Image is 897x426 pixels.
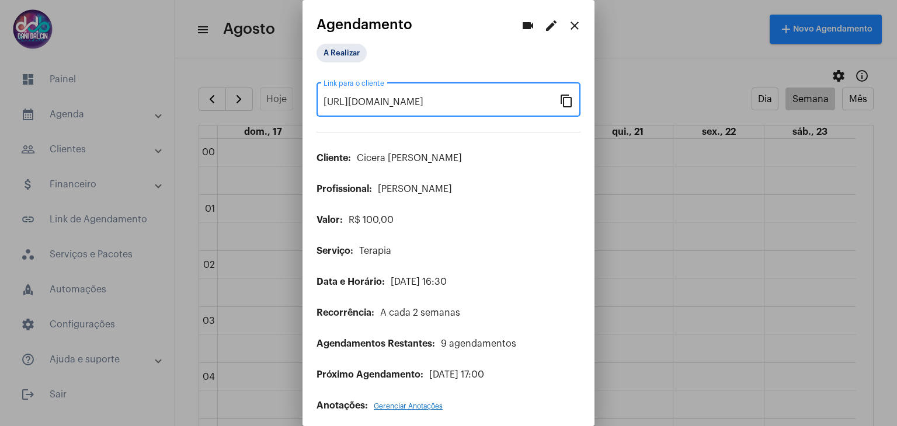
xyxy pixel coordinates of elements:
span: 9 agendamentos [441,339,516,348]
span: Recorrência: [317,308,374,317]
span: [DATE] 16:30 [391,277,447,287]
span: Cliente: [317,153,351,163]
span: A cada 2 semanas [380,308,460,317]
span: Profissional: [317,184,372,194]
span: Valor: [317,215,343,225]
mat-icon: content_copy [559,93,573,107]
span: Agendamento [317,17,412,32]
span: [PERSON_NAME] [378,184,452,194]
input: Link [324,97,559,107]
span: Próximo Agendamento: [317,370,423,379]
span: Agendamentos Restantes: [317,339,435,348]
span: Anotações: [317,401,368,410]
mat-chip: A Realizar [317,44,367,62]
span: Serviço: [317,246,353,256]
span: [DATE] 17:00 [429,370,484,379]
mat-icon: close [568,19,582,33]
span: Cicera [PERSON_NAME] [357,153,462,163]
mat-icon: edit [544,19,558,33]
mat-icon: videocam [521,19,535,33]
span: R$ 100,00 [349,215,394,225]
span: Data e Horário: [317,277,385,287]
span: Gerenciar Anotações [374,403,443,410]
span: Terapia [359,246,391,256]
